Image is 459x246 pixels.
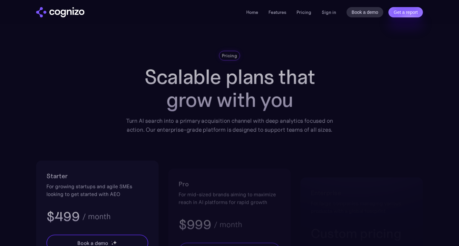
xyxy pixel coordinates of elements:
[222,52,237,59] div: Pricing
[297,9,311,15] a: Pricing
[311,225,413,242] h3: Custom pricing
[46,208,80,225] h3: $499
[36,7,84,17] img: cognizo logo
[269,9,286,15] a: Features
[179,179,280,189] h2: Pro
[82,213,111,221] div: / month
[311,188,413,198] h2: Enterprise
[46,183,148,198] div: For growing startups and agile SMEs looking to get started with AEO
[111,241,112,242] img: star
[246,9,258,15] a: Home
[111,243,113,245] img: star
[46,171,148,181] h2: Starter
[121,65,338,111] h1: Scalable plans that grow with you
[113,240,117,244] img: star
[179,216,211,233] h3: $999
[347,7,384,17] a: Book a demo
[388,7,423,17] a: Get a report
[179,191,280,206] div: For mid-sized brands aiming to maximize reach in AI platforms for rapid growth
[121,116,338,134] div: Turn AI search into a primary acquisition channel with deep analytics focused on action. Our ente...
[36,7,84,17] a: home
[214,221,242,229] div: / month
[311,199,413,215] div: For large companies managing various products with a global footprint
[322,8,336,16] a: Sign in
